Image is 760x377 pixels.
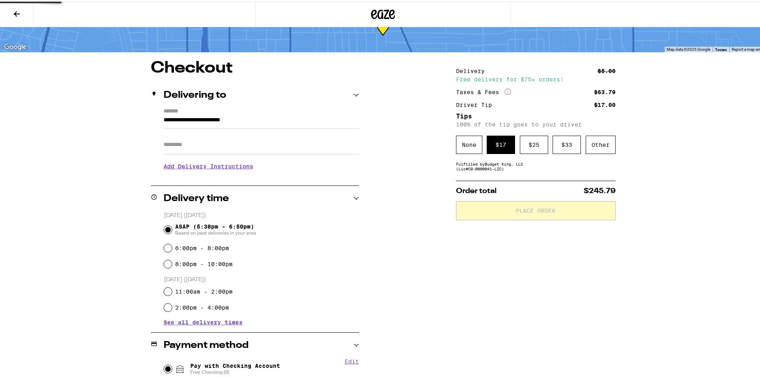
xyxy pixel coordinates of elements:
p: 100% of the tip goes to your driver [456,120,616,126]
div: Fulfilled by Budget King, LLC (Lic# C9-0000041-LIC ) [456,160,616,170]
div: $ 17 [487,134,515,152]
img: Google [2,40,28,51]
label: 11:00am - 2:00pm [175,287,233,293]
h5: Tips [456,112,616,118]
span: Free Checking (9) [190,367,280,374]
label: 2:00pm - 4:00pm [175,303,229,309]
span: Hi. Need any help? [5,6,57,12]
button: Place Order [456,199,616,219]
p: We'll contact you at [PHONE_NUMBER] when we arrive [164,174,359,180]
div: None [456,134,482,152]
span: Map data ©2025 Google [667,45,710,50]
div: $5.00 [598,67,616,72]
div: Delivery [456,67,490,72]
div: Other [586,134,616,152]
span: Order total [456,186,497,193]
span: Based on past deliveries in your area [175,228,256,235]
div: $ 33 [553,134,581,152]
label: 8:00pm - 10:00pm [175,259,233,266]
div: $ 25 [520,134,548,152]
label: 6:00pm - 8:00pm [175,243,229,250]
span: Pay with Checking Account [190,361,280,374]
h1: Checkout [151,59,359,75]
a: Terms [715,45,727,50]
button: Edit [345,357,359,363]
h3: Add Delivery Instructions [164,156,359,174]
p: [DATE] ([DATE]) [164,274,359,282]
h2: Delivery time [164,192,229,202]
div: $63.79 [594,88,616,93]
div: Driver Tip [456,101,497,106]
h2: Delivering to [164,89,226,99]
p: [DATE] ([DATE]) [164,210,359,218]
span: $245.79 [584,186,616,193]
button: See all delivery times [164,318,243,324]
h2: Payment method [164,339,249,349]
a: Open this area in Google Maps (opens a new window) [2,40,28,51]
span: ASAP (5:38pm - 6:50pm) [175,222,256,235]
span: Place Order [516,206,555,212]
div: $17.00 [594,101,616,106]
div: Free delivery for $75+ orders! [456,75,616,81]
div: Taxes & Fees [456,87,511,94]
